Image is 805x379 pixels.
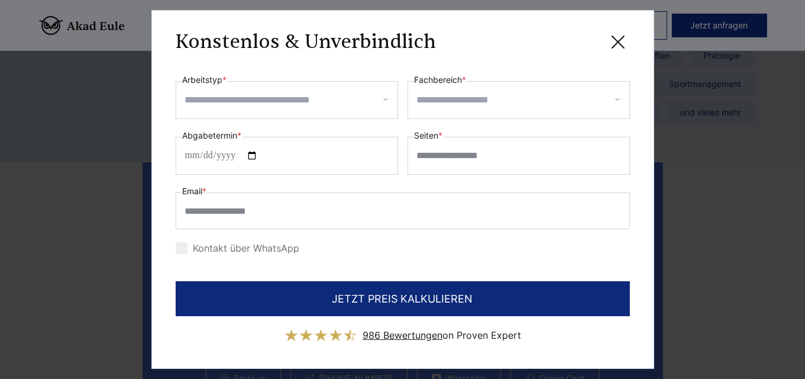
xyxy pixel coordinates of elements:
div: on Proven Expert [363,326,521,345]
button: JETZT PREIS KALKULIEREN [176,281,630,316]
label: Fachbereich [415,73,467,87]
label: Arbeitstyp [183,73,227,87]
label: Seiten [415,129,443,143]
span: 986 Bewertungen [363,329,442,341]
label: Kontakt über WhatsApp [176,242,300,254]
label: Email [183,184,207,198]
h3: Konstenlos & Unverbindlich [176,30,437,54]
label: Abgabetermin [183,129,242,143]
